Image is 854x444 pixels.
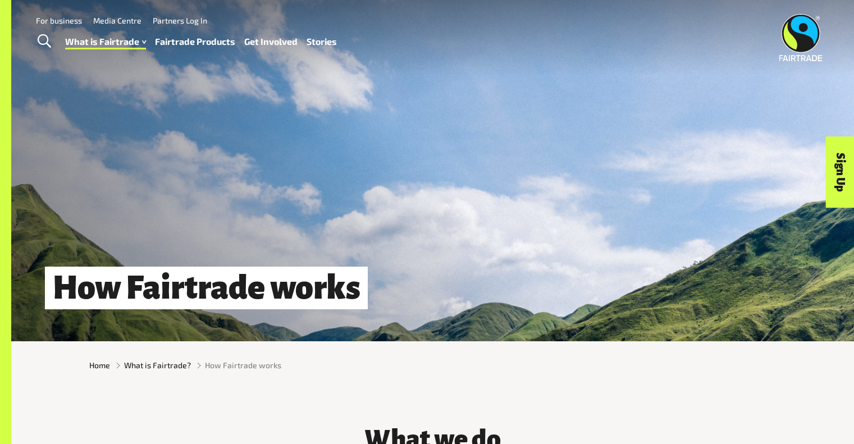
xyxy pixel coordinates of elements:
[155,34,235,50] a: Fairtrade Products
[93,16,141,25] a: Media Centre
[244,34,298,50] a: Get Involved
[65,34,146,50] a: What is Fairtrade
[205,359,281,371] span: How Fairtrade works
[45,267,368,310] h1: How Fairtrade works
[89,359,110,371] a: Home
[36,16,82,25] a: For business
[30,28,58,56] a: Toggle Search
[124,359,191,371] a: What is Fairtrade?
[307,34,337,50] a: Stories
[153,16,207,25] a: Partners Log In
[779,14,823,61] img: Fairtrade Australia New Zealand logo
